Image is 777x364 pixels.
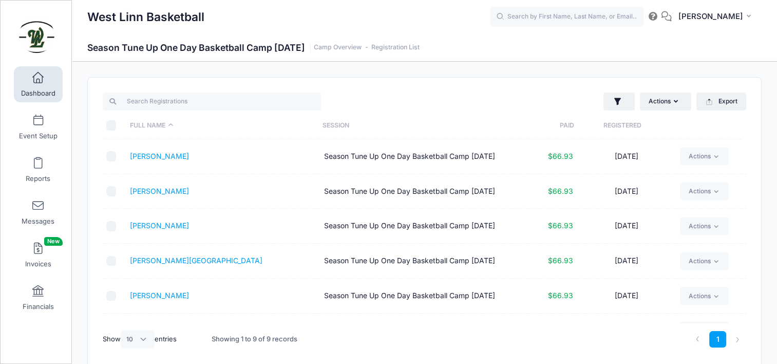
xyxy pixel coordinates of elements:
a: Actions [680,287,729,304]
span: $66.93 [547,152,573,160]
td: [DATE] [578,244,675,279]
span: $66.93 [547,291,573,300]
td: [DATE] [578,314,675,349]
span: New [44,237,63,246]
th: Session: activate to sort column ascending [317,112,510,139]
th: Registered: activate to sort column ascending [574,112,670,139]
span: Dashboard [21,89,55,98]
td: Season Tune Up One Day Basketball Camp [DATE] [319,244,513,279]
td: Season Tune Up One Day Basketball Camp [DATE] [319,139,513,174]
td: Season Tune Up One Day Basketball Camp [DATE] [319,174,513,209]
a: [PERSON_NAME] [130,187,189,195]
a: [PERSON_NAME] [130,291,189,300]
a: Camp Overview [314,44,362,51]
td: [DATE] [578,279,675,314]
a: Actions [680,148,729,165]
input: Search by First Name, Last Name, or Email... [490,7,644,27]
span: $66.93 [547,187,573,195]
th: Paid: activate to sort column ascending [510,112,574,139]
td: [DATE] [578,174,675,209]
a: Actions [680,252,729,270]
label: Show entries [103,331,177,348]
a: Actions [680,217,729,235]
td: [DATE] [578,139,675,174]
a: Reports [14,152,63,188]
span: $66.93 [547,256,573,265]
td: Season Tune Up One Day Basketball Camp [DATE] [319,279,513,314]
span: Financials [23,302,54,311]
a: [PERSON_NAME] [130,152,189,160]
a: Dashboard [14,66,63,102]
td: [DATE] [578,209,675,244]
td: Season Tune Up One Day Basketball Camp [DATE] [319,209,513,244]
span: Invoices [25,260,51,268]
a: West Linn Basketball [1,11,72,60]
a: 1 [709,331,726,348]
a: Registration List [371,44,420,51]
span: Event Setup [19,132,58,140]
a: Actions [680,183,729,200]
h1: West Linn Basketball [87,5,204,29]
span: [PERSON_NAME] [678,11,743,22]
span: Reports [26,174,50,183]
a: [PERSON_NAME] [130,221,189,230]
a: Event Setup [14,109,63,145]
button: Actions [640,93,691,110]
select: Showentries [121,331,155,348]
input: Search Registrations [103,93,321,110]
button: [PERSON_NAME] [672,5,762,29]
td: Season Tune Up One Day Basketball Camp [DATE] [319,314,513,349]
a: Actions [680,322,729,339]
span: Messages [22,217,54,226]
div: Showing 1 to 9 of 9 records [212,327,297,351]
a: Financials [14,280,63,316]
span: $66.93 [547,221,573,230]
th: Full Name: activate to sort column descending [125,112,317,139]
a: InvoicesNew [14,237,63,273]
img: West Linn Basketball [17,16,56,54]
button: Export [696,93,746,110]
a: [PERSON_NAME][GEOGRAPHIC_DATA] [130,256,262,265]
h1: Season Tune Up One Day Basketball Camp [DATE] [87,42,420,53]
a: Messages [14,194,63,230]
